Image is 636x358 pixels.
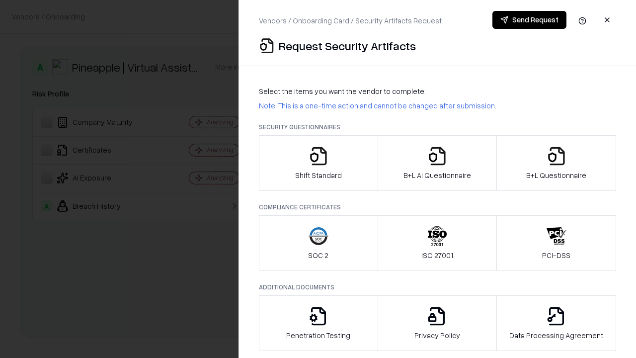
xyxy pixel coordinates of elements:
p: PCI-DSS [542,250,570,261]
button: ISO 27001 [378,215,497,271]
p: Security Questionnaires [259,123,616,131]
p: Compliance Certificates [259,203,616,211]
p: Vendors / Onboarding Card / Security Artifacts Request [259,15,442,26]
button: B+L AI Questionnaire [378,135,497,191]
button: Shift Standard [259,135,378,191]
button: Penetration Testing [259,295,378,351]
button: SOC 2 [259,215,378,271]
p: Select the items you want the vendor to complete: [259,86,616,96]
p: B+L AI Questionnaire [403,170,471,180]
p: Request Security Artifacts [279,38,416,54]
p: ISO 27001 [421,250,453,261]
p: Data Processing Agreement [509,330,603,341]
button: Send Request [492,11,566,29]
button: Data Processing Agreement [496,295,616,351]
p: Note: This is a one-time action and cannot be changed after submission. [259,100,616,111]
p: Additional Documents [259,283,616,291]
p: B+L Questionnaire [526,170,586,180]
p: SOC 2 [308,250,328,261]
p: Penetration Testing [286,330,350,341]
button: Privacy Policy [378,295,497,351]
button: B+L Questionnaire [496,135,616,191]
p: Privacy Policy [414,330,460,341]
p: Shift Standard [295,170,342,180]
button: PCI-DSS [496,215,616,271]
